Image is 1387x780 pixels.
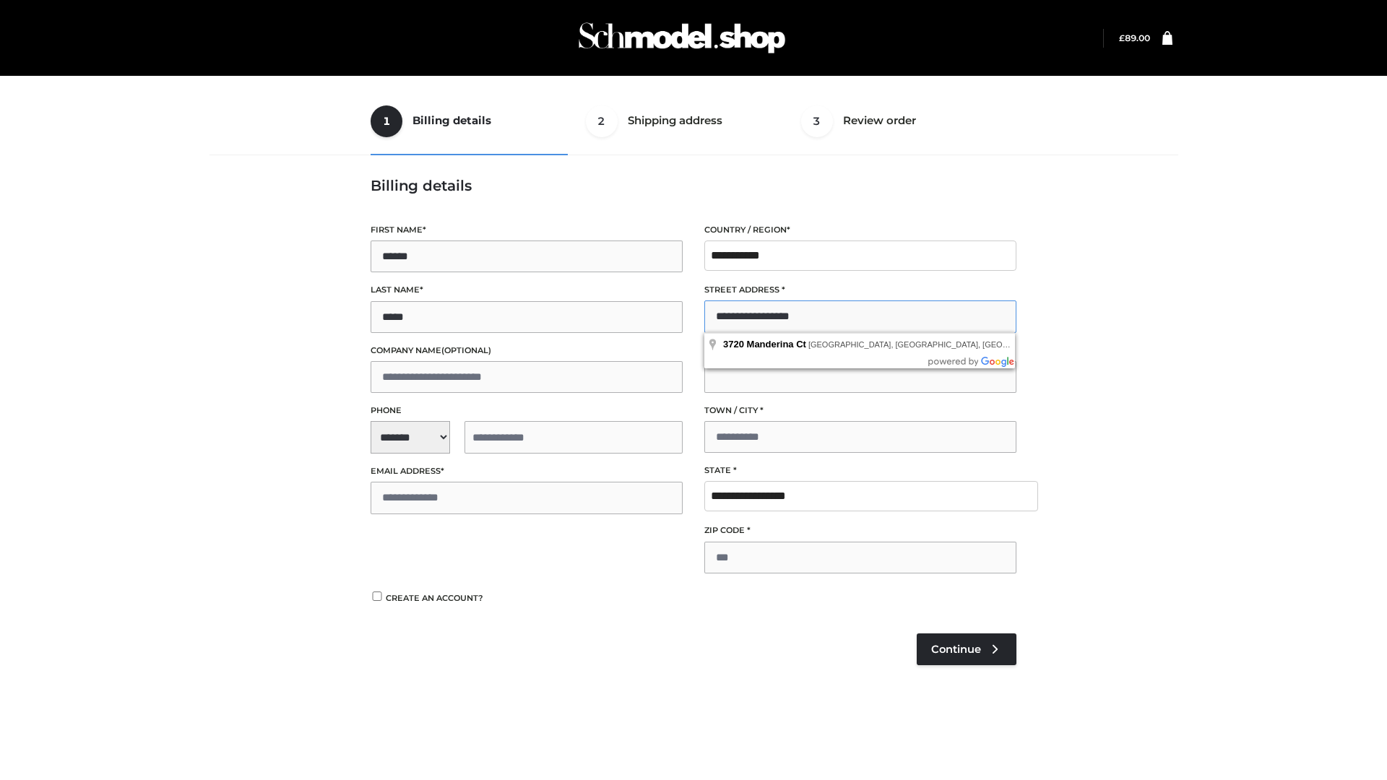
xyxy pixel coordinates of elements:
label: Last name [371,283,683,297]
span: [GEOGRAPHIC_DATA], [GEOGRAPHIC_DATA], [GEOGRAPHIC_DATA] [808,340,1066,349]
a: £89.00 [1119,32,1150,43]
a: Continue [917,633,1016,665]
label: Town / City [704,404,1016,417]
span: Create an account? [386,593,483,603]
label: Country / Region [704,223,1016,237]
input: Create an account? [371,591,384,601]
label: Phone [371,404,683,417]
span: Continue [931,643,981,656]
span: Manderina Ct [747,339,806,350]
h3: Billing details [371,177,1016,194]
label: Street address [704,283,1016,297]
span: (optional) [441,345,491,355]
label: Company name [371,344,683,357]
img: Schmodel Admin 964 [574,9,790,66]
label: Email address [371,464,683,478]
label: ZIP Code [704,524,1016,537]
span: £ [1119,32,1125,43]
bdi: 89.00 [1119,32,1150,43]
label: First name [371,223,683,237]
span: 3720 [723,339,744,350]
label: State [704,464,1016,477]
